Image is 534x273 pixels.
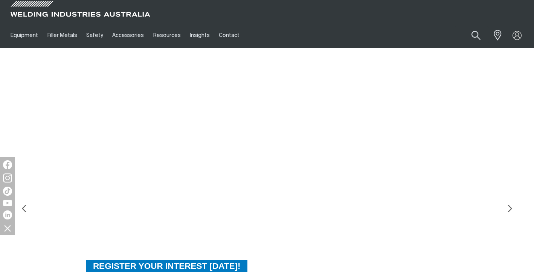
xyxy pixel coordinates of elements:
img: LinkedIn [3,210,12,219]
input: Product name or item number... [454,26,489,44]
a: Equipment [6,22,43,48]
div: Faster, easier setup. More capabilities. Reliability you can trust. [85,212,448,244]
a: Resources [149,22,185,48]
nav: Main [6,22,398,48]
a: REGISTER YOUR INTEREST TODAY! [85,259,248,273]
img: PrevArrow [17,201,32,216]
img: TikTok [3,187,12,196]
img: Facebook [3,160,12,169]
button: Search products [463,26,489,44]
span: REGISTER YOUR INTEREST [DATE]! [86,259,247,273]
a: Accessories [108,22,148,48]
div: THE NEW BOBCAT 265X™ WITH [PERSON_NAME] HAS ARRIVED! [85,169,448,193]
img: YouTube [3,200,12,206]
a: Insights [185,22,214,48]
img: NextArrow [502,201,517,216]
img: Instagram [3,173,12,183]
a: Safety [82,22,108,48]
a: Filler Metals [43,22,81,48]
a: Contact [214,22,244,48]
img: hide socials [1,222,14,235]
